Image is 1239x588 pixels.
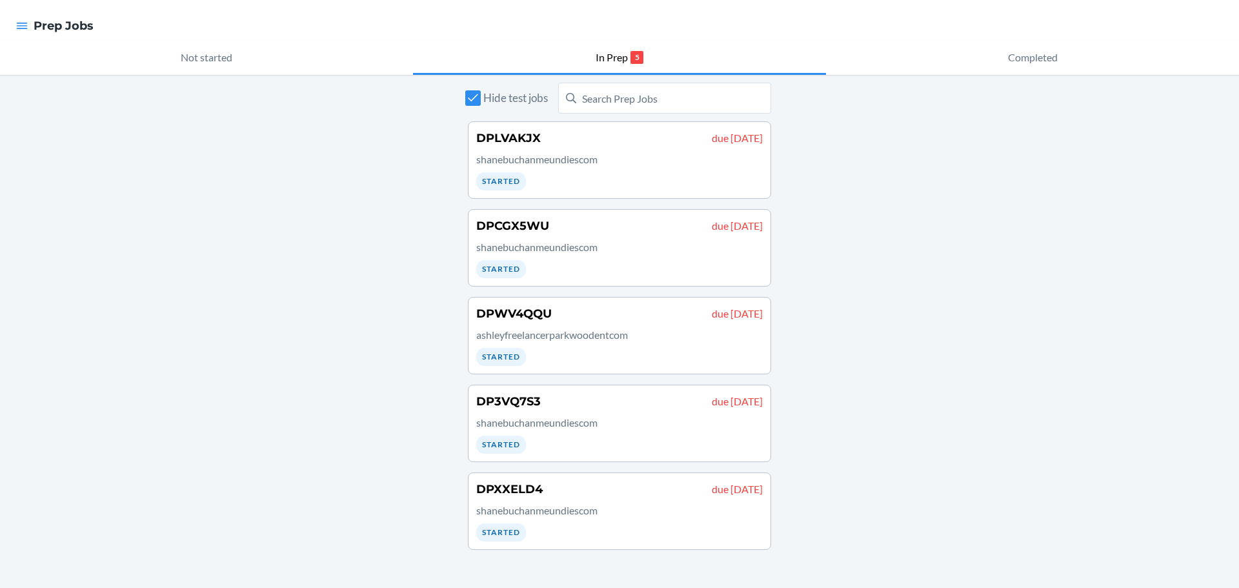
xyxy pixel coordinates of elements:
[476,481,543,498] h4: DPXXELD4
[630,51,643,64] p: 5
[476,218,549,234] h4: DPCGX5WU
[1008,50,1058,65] p: Completed
[712,218,763,234] p: due [DATE]
[476,348,526,366] div: Started
[712,306,763,321] p: due [DATE]
[468,385,771,462] a: DP3VQ7S3due [DATE]shanebuchanmeundiescomStarted
[476,130,541,147] h4: DPLVAKJX
[596,50,628,65] p: In Prep
[826,41,1239,75] button: Completed
[712,482,763,497] p: due [DATE]
[468,472,771,550] a: DPXXELD4due [DATE]shanebuchanmeundiescomStarted
[476,239,763,255] p: shanebuchanmeundiescom
[476,415,763,431] p: shanebuchanmeundiescom
[476,503,763,518] p: shanebuchanmeundiescom
[712,394,763,409] p: due [DATE]
[468,121,771,199] a: DPLVAKJXdue [DATE]shanebuchanmeundiescomStarted
[465,90,481,106] input: Hide test jobs
[712,130,763,146] p: due [DATE]
[468,297,771,374] a: DPWV4QQUdue [DATE]ashleyfreelancerparkwoodentcomStarted
[476,523,526,542] div: Started
[413,41,826,75] button: In Prep5
[34,17,94,34] h4: Prep Jobs
[476,327,763,343] p: ashleyfreelancerparkwoodentcom
[476,436,526,454] div: Started
[483,90,548,106] span: Hide test jobs
[558,83,771,114] input: Search Prep Jobs
[476,305,552,322] h4: DPWV4QQU
[181,50,232,65] p: Not started
[476,260,526,278] div: Started
[476,172,526,190] div: Started
[476,152,763,167] p: shanebuchanmeundiescom
[468,209,771,287] a: DPCGX5WUdue [DATE]shanebuchanmeundiescomStarted
[476,393,541,410] h4: DP3VQ7S3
